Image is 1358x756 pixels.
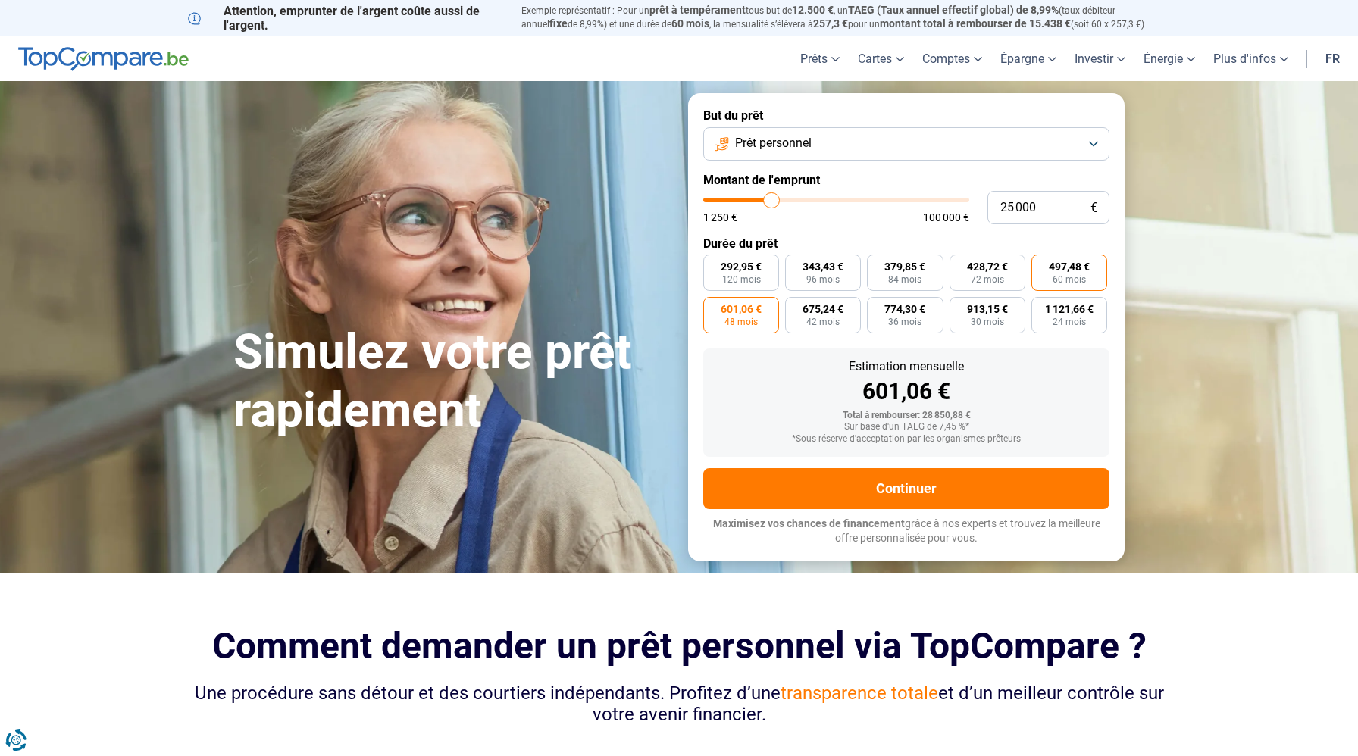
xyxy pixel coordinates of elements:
label: But du prêt [703,108,1109,123]
a: Énergie [1134,36,1204,81]
span: 96 mois [806,275,840,284]
span: 72 mois [971,275,1004,284]
div: 601,06 € [715,380,1097,403]
a: Épargne [991,36,1065,81]
span: Prêt personnel [735,135,812,152]
span: 1 250 € [703,212,737,223]
div: Sur base d'un TAEG de 7,45 %* [715,422,1097,433]
span: 100 000 € [923,212,969,223]
div: *Sous réserve d'acceptation par les organismes prêteurs [715,434,1097,445]
span: fixe [549,17,568,30]
span: 12.500 € [792,4,834,16]
span: TAEG (Taux annuel effectif global) de 8,99% [848,4,1059,16]
span: 497,48 € [1049,261,1090,272]
p: grâce à nos experts et trouvez la meilleure offre personnalisée pour vous. [703,517,1109,546]
span: prêt à tempérament [649,4,746,16]
a: Comptes [913,36,991,81]
span: 257,3 € [813,17,848,30]
label: Durée du prêt [703,236,1109,251]
a: Prêts [791,36,849,81]
span: 60 mois [1053,275,1086,284]
div: Estimation mensuelle [715,361,1097,373]
span: 48 mois [724,317,758,326]
a: fr [1316,36,1349,81]
a: Cartes [849,36,913,81]
div: Une procédure sans détour et des courtiers indépendants. Profitez d’une et d’un meilleur contrôle... [188,683,1170,726]
p: Exemple représentatif : Pour un tous but de , un (taux débiteur annuel de 8,99%) et une durée de ... [521,4,1170,31]
span: 774,30 € [884,304,925,314]
span: 42 mois [806,317,840,326]
span: montant total à rembourser de 15.438 € [880,17,1071,30]
span: 675,24 € [803,304,843,314]
span: 36 mois [888,317,921,326]
p: Attention, emprunter de l'argent coûte aussi de l'argent. [188,4,503,33]
h1: Simulez votre prêt rapidement [233,323,670,440]
span: 343,43 € [803,261,843,272]
span: 30 mois [971,317,1004,326]
span: 1 121,66 € [1045,304,1094,314]
span: 292,95 € [721,261,762,272]
a: Plus d'infos [1204,36,1297,81]
span: 428,72 € [967,261,1008,272]
span: 24 mois [1053,317,1086,326]
span: 913,15 € [967,304,1008,314]
button: Continuer [703,468,1109,509]
span: 120 mois [722,275,761,284]
div: Total à rembourser: 28 850,88 € [715,411,1097,421]
span: 60 mois [671,17,709,30]
button: Prêt personnel [703,127,1109,161]
label: Montant de l'emprunt [703,173,1109,187]
span: 84 mois [888,275,921,284]
span: € [1090,201,1097,214]
span: Maximisez vos chances de financement [713,517,905,530]
h2: Comment demander un prêt personnel via TopCompare ? [188,625,1170,667]
img: TopCompare [18,47,189,71]
span: 601,06 € [721,304,762,314]
span: 379,85 € [884,261,925,272]
span: transparence totale [781,683,938,704]
a: Investir [1065,36,1134,81]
